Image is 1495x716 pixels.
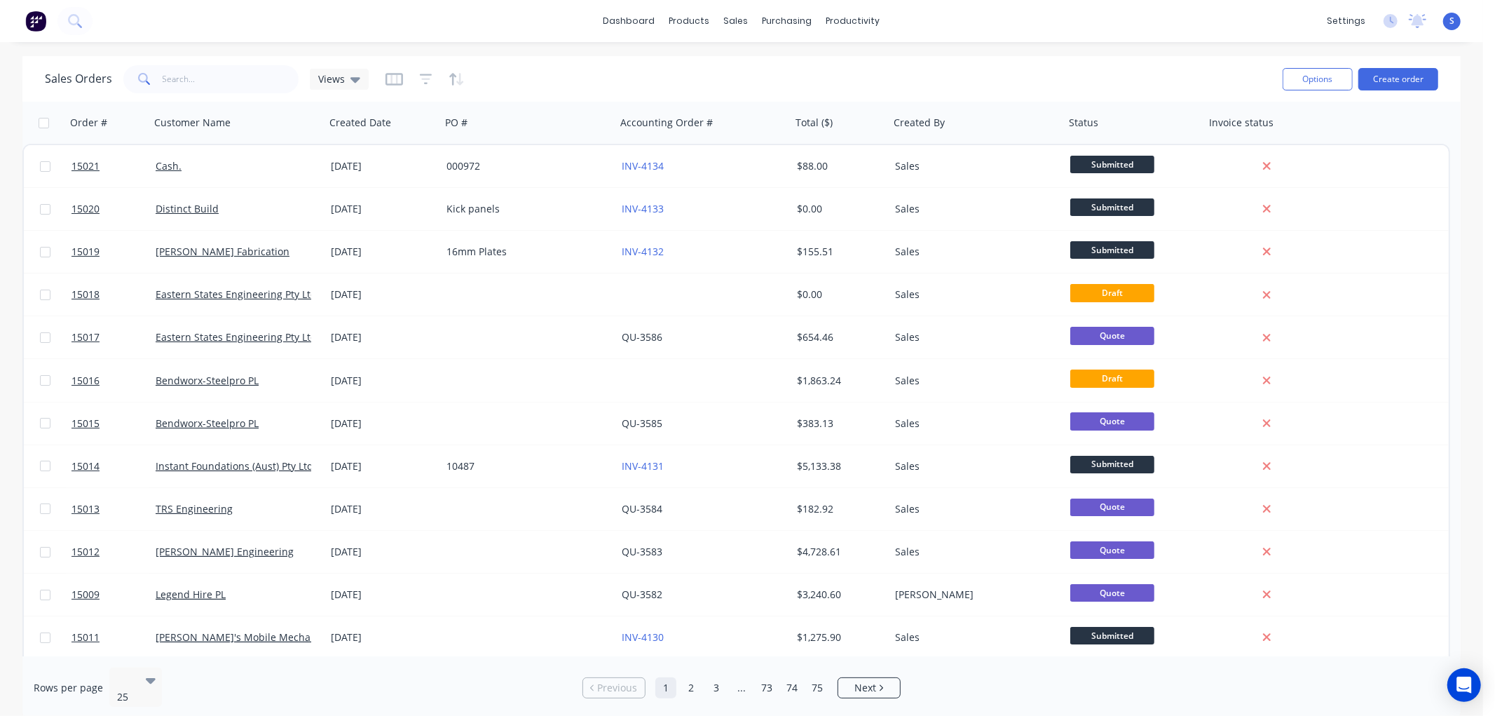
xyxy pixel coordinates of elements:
[622,202,664,215] a: INV-4133
[71,145,156,187] a: 15021
[156,330,317,344] a: Eastern States Engineering Pty Ltd
[1070,412,1154,430] span: Quote
[71,588,100,602] span: 15009
[598,681,638,695] span: Previous
[797,202,880,216] div: $0.00
[71,202,100,216] span: 15020
[706,677,727,698] a: Page 3
[797,374,880,388] div: $1,863.24
[895,545,1051,559] div: Sales
[163,65,299,93] input: Search...
[797,330,880,344] div: $654.46
[596,11,662,32] a: dashboard
[34,681,103,695] span: Rows per page
[154,116,231,130] div: Customer Name
[1069,116,1098,130] div: Status
[1070,198,1154,216] span: Submitted
[156,288,317,301] a: Eastern States Engineering Pty Ltd
[1320,11,1372,32] div: settings
[71,188,156,230] a: 15020
[156,630,415,644] a: [PERSON_NAME]'s Mobile Mechanical & Welding Servic
[1070,584,1154,602] span: Quote
[622,545,662,558] a: QU-3583
[1070,456,1154,473] span: Submitted
[331,159,435,173] div: [DATE]
[1070,241,1154,259] span: Submitted
[756,677,777,698] a: Page 73
[622,417,662,430] a: QU-3585
[1070,499,1154,516] span: Quote
[71,245,100,259] span: 15019
[318,72,345,86] span: Views
[819,11,887,32] div: productivity
[583,681,645,695] a: Previous page
[756,11,819,32] div: purchasing
[797,502,880,516] div: $182.92
[1449,15,1454,27] span: S
[331,288,435,302] div: [DATE]
[446,459,602,473] div: 10487
[446,245,602,259] div: 16mm Plates
[156,245,289,258] a: [PERSON_NAME] Fabrication
[622,330,662,344] a: QU-3586
[895,630,1051,644] div: Sales
[797,545,880,559] div: $4,728.61
[796,116,833,130] div: Total ($)
[71,545,100,559] span: 15012
[797,630,880,644] div: $1,275.90
[71,273,156,316] a: 15018
[895,245,1051,259] div: Sales
[1070,541,1154,559] span: Quote
[331,202,435,216] div: [DATE]
[622,588,662,601] a: QU-3582
[71,488,156,530] a: 15013
[807,677,828,698] a: Page 75
[681,677,702,698] a: Page 2
[1070,627,1154,644] span: Submitted
[71,360,156,402] a: 15016
[895,588,1051,602] div: [PERSON_NAME]
[838,681,900,695] a: Next page
[71,417,100,431] span: 15015
[731,677,752,698] a: Jump forward
[71,502,100,516] span: 15013
[71,574,156,616] a: 15009
[895,330,1051,344] div: Sales
[797,245,880,259] div: $155.51
[797,459,880,473] div: $5,133.38
[445,116,467,130] div: PO #
[156,545,294,558] a: [PERSON_NAME] Engineering
[895,417,1051,431] div: Sales
[156,459,313,473] a: Instant Foundations (Aust) Pty Ltd
[446,202,602,216] div: Kick panels
[1358,68,1438,90] button: Create order
[156,159,182,173] a: Cash.
[71,159,100,173] span: 15021
[895,374,1051,388] div: Sales
[1070,156,1154,173] span: Submitted
[895,502,1051,516] div: Sales
[622,502,662,515] a: QU-3584
[1070,327,1154,344] span: Quote
[71,630,100,644] span: 15011
[622,630,664,644] a: INV-4130
[446,159,602,173] div: 000972
[662,11,717,32] div: products
[71,616,156,658] a: 15011
[70,116,107,130] div: Order #
[329,116,391,130] div: Created Date
[156,374,259,387] a: Bendworx-Steelpro PL
[577,677,906,698] ul: Pagination
[331,630,435,644] div: [DATE]
[717,11,756,32] div: sales
[156,202,219,215] a: Distinct Build
[854,681,876,695] span: Next
[895,459,1051,473] div: Sales
[797,588,880,602] div: $3,240.60
[331,417,435,431] div: [DATE]
[117,690,134,704] div: 25
[71,445,156,487] a: 15014
[620,116,713,130] div: Accounting Order #
[331,459,435,473] div: [DATE]
[895,159,1051,173] div: Sales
